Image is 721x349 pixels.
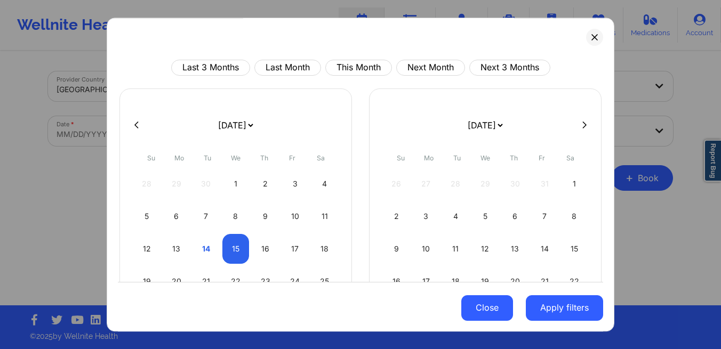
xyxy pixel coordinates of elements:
[254,60,321,76] button: Last Month
[383,234,410,264] div: Sun Nov 09 2025
[501,201,528,231] div: Thu Nov 06 2025
[560,169,588,199] div: Sat Nov 01 2025
[461,295,513,320] button: Close
[453,154,461,162] abbr: Tuesday
[413,266,440,296] div: Mon Nov 17 2025
[531,266,558,296] div: Fri Nov 21 2025
[472,201,499,231] div: Wed Nov 05 2025
[566,154,574,162] abbr: Saturday
[163,234,190,264] div: Mon Oct 13 2025
[282,266,309,296] div: Fri Oct 24 2025
[222,169,250,199] div: Wed Oct 01 2025
[413,201,440,231] div: Mon Nov 03 2025
[222,266,250,296] div: Wed Oct 22 2025
[501,266,528,296] div: Thu Nov 20 2025
[560,201,588,231] div: Sat Nov 08 2025
[222,234,250,264] div: Wed Oct 15 2025
[231,154,241,162] abbr: Wednesday
[317,154,325,162] abbr: Saturday
[469,60,550,76] button: Next 3 Months
[282,169,309,199] div: Fri Oct 03 2025
[133,266,161,296] div: Sun Oct 19 2025
[539,154,545,162] abbr: Friday
[501,234,528,264] div: Thu Nov 13 2025
[560,234,588,264] div: Sat Nov 15 2025
[311,201,338,231] div: Sat Oct 11 2025
[560,266,588,296] div: Sat Nov 22 2025
[442,201,469,231] div: Tue Nov 04 2025
[383,266,410,296] div: Sun Nov 16 2025
[204,154,211,162] abbr: Tuesday
[193,234,220,264] div: Tue Oct 14 2025
[260,154,268,162] abbr: Thursday
[282,234,309,264] div: Fri Oct 17 2025
[163,201,190,231] div: Mon Oct 06 2025
[383,201,410,231] div: Sun Nov 02 2025
[480,154,490,162] abbr: Wednesday
[526,295,603,320] button: Apply filters
[397,154,405,162] abbr: Sunday
[147,154,155,162] abbr: Sunday
[252,266,279,296] div: Thu Oct 23 2025
[193,266,220,296] div: Tue Oct 21 2025
[531,201,558,231] div: Fri Nov 07 2025
[133,201,161,231] div: Sun Oct 05 2025
[531,234,558,264] div: Fri Nov 14 2025
[396,60,465,76] button: Next Month
[472,266,499,296] div: Wed Nov 19 2025
[311,266,338,296] div: Sat Oct 25 2025
[413,234,440,264] div: Mon Nov 10 2025
[442,234,469,264] div: Tue Nov 11 2025
[442,266,469,296] div: Tue Nov 18 2025
[193,201,220,231] div: Tue Oct 07 2025
[222,201,250,231] div: Wed Oct 08 2025
[174,154,184,162] abbr: Monday
[510,154,518,162] abbr: Thursday
[289,154,295,162] abbr: Friday
[252,234,279,264] div: Thu Oct 16 2025
[472,234,499,264] div: Wed Nov 12 2025
[252,201,279,231] div: Thu Oct 09 2025
[252,169,279,199] div: Thu Oct 02 2025
[311,169,338,199] div: Sat Oct 04 2025
[311,234,338,264] div: Sat Oct 18 2025
[282,201,309,231] div: Fri Oct 10 2025
[133,234,161,264] div: Sun Oct 12 2025
[163,266,190,296] div: Mon Oct 20 2025
[171,60,250,76] button: Last 3 Months
[325,60,392,76] button: This Month
[424,154,434,162] abbr: Monday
